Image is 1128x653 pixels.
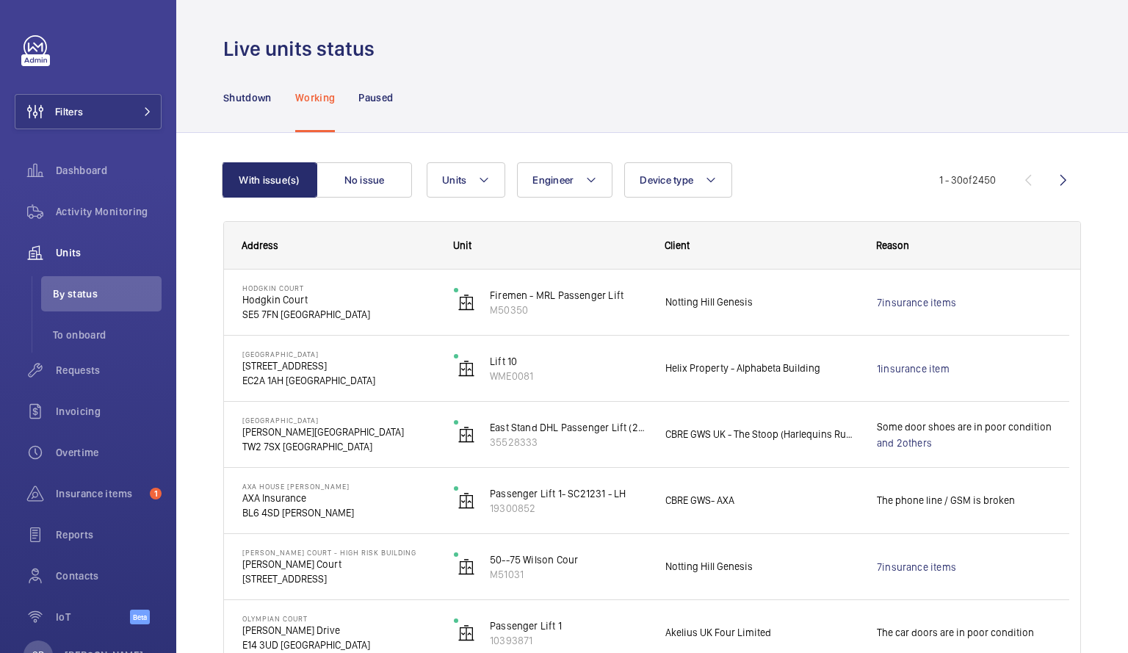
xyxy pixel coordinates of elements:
span: Reason [876,239,909,251]
img: elevator.svg [458,492,475,510]
p: 35528333 [490,435,646,450]
span: Insurance items [56,486,144,501]
button: No issue [317,162,412,198]
a: 1insurance item [877,361,1051,376]
h1: Live units status [223,35,383,62]
p: EC2A 1AH [GEOGRAPHIC_DATA] [242,373,435,388]
span: Units [442,174,466,186]
span: Address [242,239,278,251]
span: Helix Property - Alphabeta Building [665,360,858,377]
span: CBRE GWS UK - The Stoop (Harlequins Rugby) [665,426,858,443]
p: Olympian Court [242,614,435,623]
span: others [903,437,932,449]
button: Units [427,162,505,198]
span: Notting Hill Genesis [665,294,858,311]
p: Working [295,90,335,105]
p: Shutdown [223,90,272,105]
span: Requests [56,363,162,378]
span: Units [56,245,162,260]
p: Some door shoes are in poor condition [877,419,1051,450]
img: elevator.svg [458,624,475,642]
p: M50350 [490,303,646,317]
span: Notting Hill Genesis [665,558,858,575]
p: [STREET_ADDRESS] [242,571,435,586]
p: M51031 [490,567,646,582]
p: The phone line / GSM is broken [877,492,1051,509]
p: 50--75 Wilson Cour [490,552,646,567]
span: Contacts [56,569,162,583]
button: With issue(s) [222,162,317,198]
button: Filters [15,94,162,129]
span: 1 - 30 2450 [939,175,996,185]
span: Engineer [532,174,574,186]
span: To onboard [53,328,162,342]
span: of [963,174,972,186]
p: Hodgkin Court [242,284,435,292]
span: Overtime [56,445,162,460]
span: Client [665,239,690,251]
p: Hodgkin Court [242,292,435,307]
p: Paused [358,90,393,105]
span: Reports [56,527,162,542]
p: Lift 10 [490,354,646,369]
p: Firemen - MRL Passenger Lift [490,288,646,303]
img: elevator.svg [458,558,475,576]
img: elevator.svg [458,294,475,311]
p: AXA Insurance [242,491,435,505]
span: Dashboard [56,163,162,178]
span: 1 [150,488,162,499]
p: AXA House [PERSON_NAME] [242,482,435,491]
p: [GEOGRAPHIC_DATA] [242,416,435,425]
span: Invoicing [56,404,162,419]
p: TW2 7SX [GEOGRAPHIC_DATA] [242,439,435,454]
span: Akelius UK Four Limited [665,624,858,641]
p: WME0081 [490,369,646,383]
p: 10393871 [490,633,646,648]
p: [GEOGRAPHIC_DATA] [242,350,435,358]
p: Passenger Lift 1 [490,618,646,633]
span: By status [53,286,162,301]
p: E14 3UD [GEOGRAPHIC_DATA] [242,638,435,652]
span: IoT [56,610,130,624]
span: Beta [130,610,150,624]
p: [STREET_ADDRESS] [242,358,435,373]
p: The car doors are in poor condition [877,624,1051,641]
button: Engineer [517,162,612,198]
a: and 2others [877,436,1051,450]
button: Device type [624,162,732,198]
p: [PERSON_NAME] Court - High Risk Building [242,548,435,557]
p: Passenger Lift 1- SC21231 - LH [490,486,646,501]
p: [PERSON_NAME] Court [242,557,435,571]
span: Activity Monitoring [56,204,162,219]
p: [PERSON_NAME][GEOGRAPHIC_DATA] [242,425,435,439]
img: elevator.svg [458,360,475,378]
a: 7insurance items [877,295,1051,310]
a: 7insurance items [877,560,1051,574]
p: East Stand DHL Passenger Lift (2FLR) [490,420,646,435]
p: [PERSON_NAME] Drive [242,623,435,638]
p: SE5 7FN [GEOGRAPHIC_DATA] [242,307,435,322]
span: Unit [453,239,471,251]
p: BL6 4SD [PERSON_NAME] [242,505,435,520]
span: Device type [640,174,693,186]
img: elevator.svg [458,426,475,444]
span: Filters [55,104,83,119]
span: CBRE GWS- AXA [665,492,858,509]
p: 19300852 [490,501,646,516]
